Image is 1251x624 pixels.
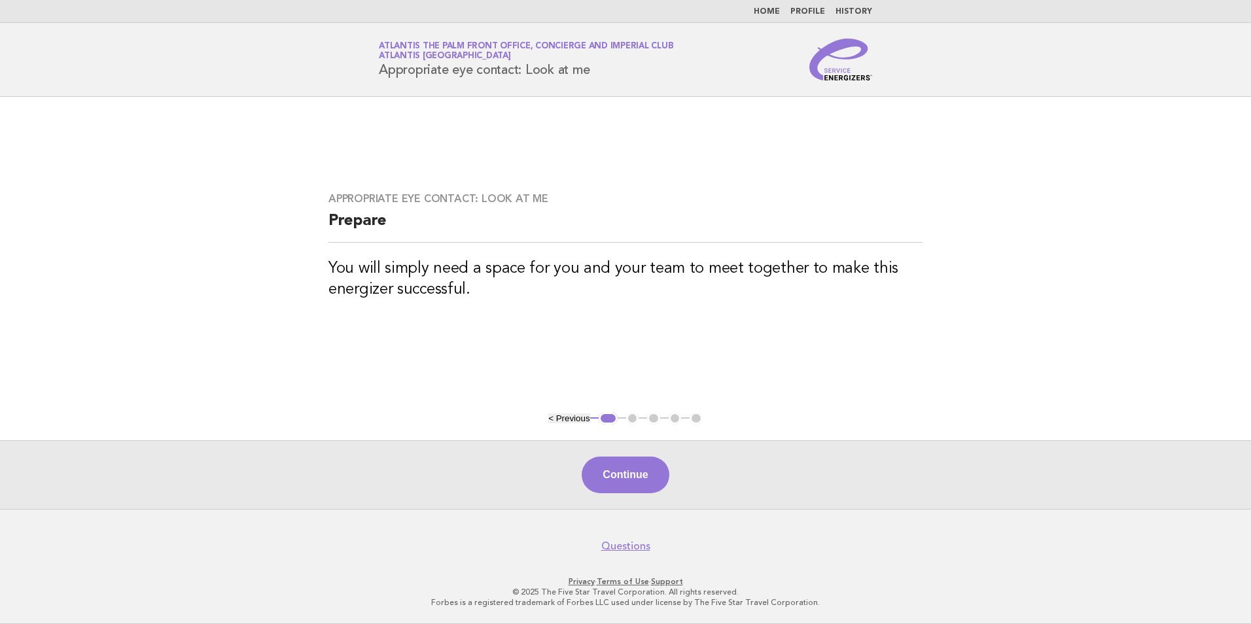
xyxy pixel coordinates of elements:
a: Home [754,8,780,16]
a: Profile [790,8,825,16]
a: History [836,8,872,16]
a: Terms of Use [597,577,649,586]
button: 1 [599,412,618,425]
a: Atlantis The Palm Front Office, Concierge and Imperial ClubAtlantis [GEOGRAPHIC_DATA] [379,42,673,60]
a: Support [651,577,683,586]
p: © 2025 The Five Star Travel Corporation. All rights reserved. [225,587,1026,597]
button: < Previous [548,413,590,423]
p: Forbes is a registered trademark of Forbes LLC used under license by The Five Star Travel Corpora... [225,597,1026,608]
a: Privacy [569,577,595,586]
img: Service Energizers [809,39,872,80]
button: Continue [582,457,669,493]
p: · · [225,576,1026,587]
h3: Appropriate eye contact: Look at me [328,192,923,205]
h3: You will simply need a space for you and your team to meet together to make this energizer succes... [328,258,923,300]
h2: Prepare [328,211,923,243]
a: Questions [601,540,650,553]
span: Atlantis [GEOGRAPHIC_DATA] [379,52,511,61]
h1: Appropriate eye contact: Look at me [379,43,673,77]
